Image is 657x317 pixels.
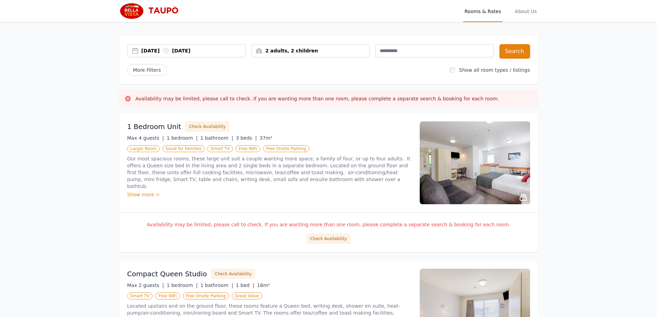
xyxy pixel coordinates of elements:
[260,135,272,141] span: 37m²
[127,221,530,228] p: Availability may be limited, please call to check. If you are wanting more than one room, please ...
[207,145,233,152] span: Smart TV
[127,283,164,288] span: Max 2 guests |
[162,145,205,152] span: Good for Families
[127,145,160,152] span: Larger Room
[257,283,270,288] span: 16m²
[306,234,350,244] button: Check Availability
[141,47,246,54] div: [DATE] [DATE]
[183,293,229,299] span: Free Onsite Parking
[236,283,254,288] span: 1 bed |
[127,64,167,76] span: More Filters
[167,135,198,141] span: 1 bedroom |
[127,155,411,190] p: Our most spacious rooms, these large unit suit a couple wanting more space, a family of four, or ...
[499,44,530,59] button: Search
[459,67,530,73] label: Show all room types / listings
[167,283,198,288] span: 1 bedroom |
[200,135,233,141] span: 1 bathroom |
[127,135,164,141] span: Max 4 guests |
[127,293,153,299] span: Smart TV
[263,145,309,152] span: Free Onsite Parking
[185,121,229,132] button: Check Availability
[127,122,181,131] h3: 1 Bedroom Unit
[127,191,411,198] div: Show more >
[127,269,207,279] h3: Compact Queen Studio
[236,135,257,141] span: 3 beds |
[119,3,186,19] img: Bella Vista Taupo
[251,47,369,54] div: 2 adults, 2 children
[136,95,499,102] h3: Availability may be limited, please call to check. If you are wanting more than one room, please ...
[155,293,180,299] span: Free WiFi
[211,269,255,279] button: Check Availability
[232,293,262,299] span: Great Value
[200,283,233,288] span: 1 bathroom |
[236,145,260,152] span: Free WiFi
